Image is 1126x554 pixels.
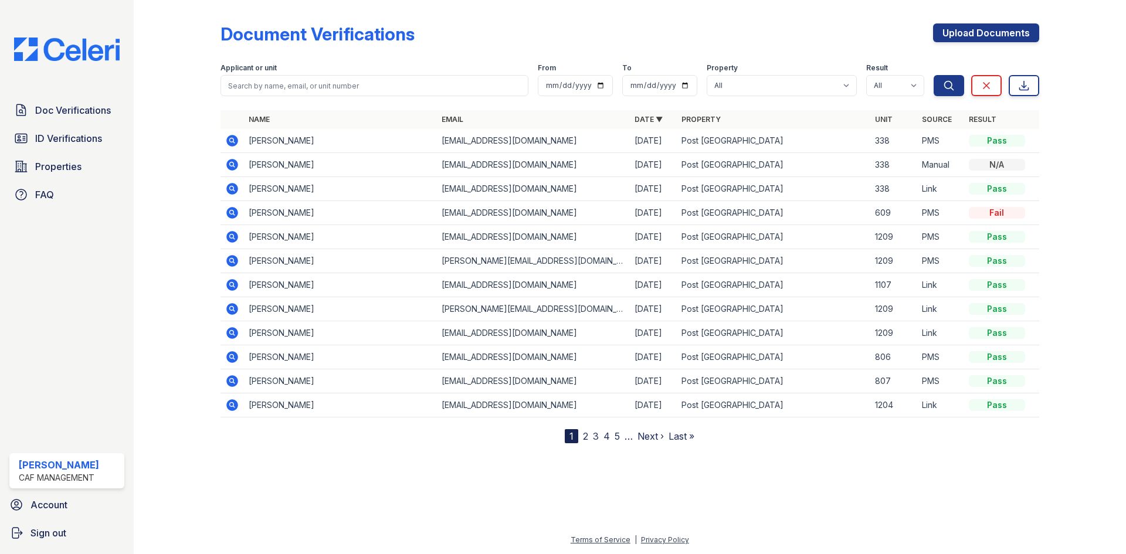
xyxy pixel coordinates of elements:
td: Post [GEOGRAPHIC_DATA] [677,225,870,249]
td: Link [917,297,964,321]
span: Doc Verifications [35,103,111,117]
td: Link [917,177,964,201]
a: Terms of Service [571,535,630,544]
td: 1209 [870,321,917,345]
td: [DATE] [630,177,677,201]
img: CE_Logo_Blue-a8612792a0a2168367f1c8372b55b34899dd931a85d93a1a3d3e32e68fde9ad4.png [5,38,129,61]
td: [DATE] [630,153,677,177]
td: 338 [870,153,917,177]
span: Sign out [30,526,66,540]
label: Property [707,63,738,73]
td: [EMAIL_ADDRESS][DOMAIN_NAME] [437,273,630,297]
td: [PERSON_NAME] [244,177,437,201]
td: [EMAIL_ADDRESS][DOMAIN_NAME] [437,321,630,345]
td: [PERSON_NAME] [244,321,437,345]
td: 1209 [870,297,917,321]
div: Pass [969,135,1025,147]
td: Link [917,393,964,417]
td: [DATE] [630,129,677,153]
td: [PERSON_NAME] [244,297,437,321]
td: Post [GEOGRAPHIC_DATA] [677,153,870,177]
a: Doc Verifications [9,98,124,122]
td: [DATE] [630,345,677,369]
td: 1204 [870,393,917,417]
td: PMS [917,249,964,273]
div: Pass [969,279,1025,291]
td: Post [GEOGRAPHIC_DATA] [677,393,870,417]
td: [EMAIL_ADDRESS][DOMAIN_NAME] [437,177,630,201]
td: [DATE] [630,297,677,321]
td: [EMAIL_ADDRESS][DOMAIN_NAME] [437,393,630,417]
td: [EMAIL_ADDRESS][DOMAIN_NAME] [437,153,630,177]
td: Post [GEOGRAPHIC_DATA] [677,129,870,153]
div: 1 [565,429,578,443]
td: 1209 [870,225,917,249]
td: Post [GEOGRAPHIC_DATA] [677,369,870,393]
a: FAQ [9,183,124,206]
td: 338 [870,129,917,153]
td: Post [GEOGRAPHIC_DATA] [677,273,870,297]
td: PMS [917,345,964,369]
a: Email [442,115,463,124]
td: Post [GEOGRAPHIC_DATA] [677,321,870,345]
td: Post [GEOGRAPHIC_DATA] [677,177,870,201]
a: Sign out [5,521,129,545]
td: 609 [870,201,917,225]
td: [DATE] [630,369,677,393]
label: Applicant or unit [221,63,277,73]
td: Post [GEOGRAPHIC_DATA] [677,249,870,273]
a: 3 [593,430,599,442]
div: Pass [969,255,1025,267]
td: 1209 [870,249,917,273]
td: [PERSON_NAME] [244,249,437,273]
td: [PERSON_NAME] [244,345,437,369]
div: Pass [969,351,1025,363]
div: Pass [969,183,1025,195]
a: Upload Documents [933,23,1039,42]
td: PMS [917,369,964,393]
div: Pass [969,375,1025,387]
a: 5 [615,430,620,442]
td: [EMAIL_ADDRESS][DOMAIN_NAME] [437,369,630,393]
td: [PERSON_NAME] [244,393,437,417]
div: Fail [969,207,1025,219]
div: [PERSON_NAME] [19,458,99,472]
a: Source [922,115,952,124]
div: | [635,535,637,544]
td: [EMAIL_ADDRESS][DOMAIN_NAME] [437,345,630,369]
a: Account [5,493,129,516]
a: Unit [875,115,893,124]
span: Properties [35,159,82,174]
td: [EMAIL_ADDRESS][DOMAIN_NAME] [437,129,630,153]
td: [PERSON_NAME] [244,225,437,249]
td: [DATE] [630,249,677,273]
div: Pass [969,231,1025,243]
a: Properties [9,155,124,178]
label: From [538,63,556,73]
div: Pass [969,303,1025,315]
a: Date ▼ [635,115,663,124]
label: To [622,63,632,73]
a: Next › [637,430,664,442]
div: Pass [969,399,1025,411]
td: 806 [870,345,917,369]
a: Last » [669,430,694,442]
td: Link [917,273,964,297]
td: Post [GEOGRAPHIC_DATA] [677,345,870,369]
a: 4 [603,430,610,442]
div: CAF Management [19,472,99,484]
td: PMS [917,225,964,249]
div: N/A [969,159,1025,171]
td: 807 [870,369,917,393]
a: Name [249,115,270,124]
td: [PERSON_NAME] [244,201,437,225]
span: … [625,429,633,443]
td: [EMAIL_ADDRESS][DOMAIN_NAME] [437,201,630,225]
label: Result [866,63,888,73]
td: [PERSON_NAME][EMAIL_ADDRESS][DOMAIN_NAME] [437,249,630,273]
td: [DATE] [630,201,677,225]
td: [EMAIL_ADDRESS][DOMAIN_NAME] [437,225,630,249]
span: FAQ [35,188,54,202]
span: Account [30,498,67,512]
